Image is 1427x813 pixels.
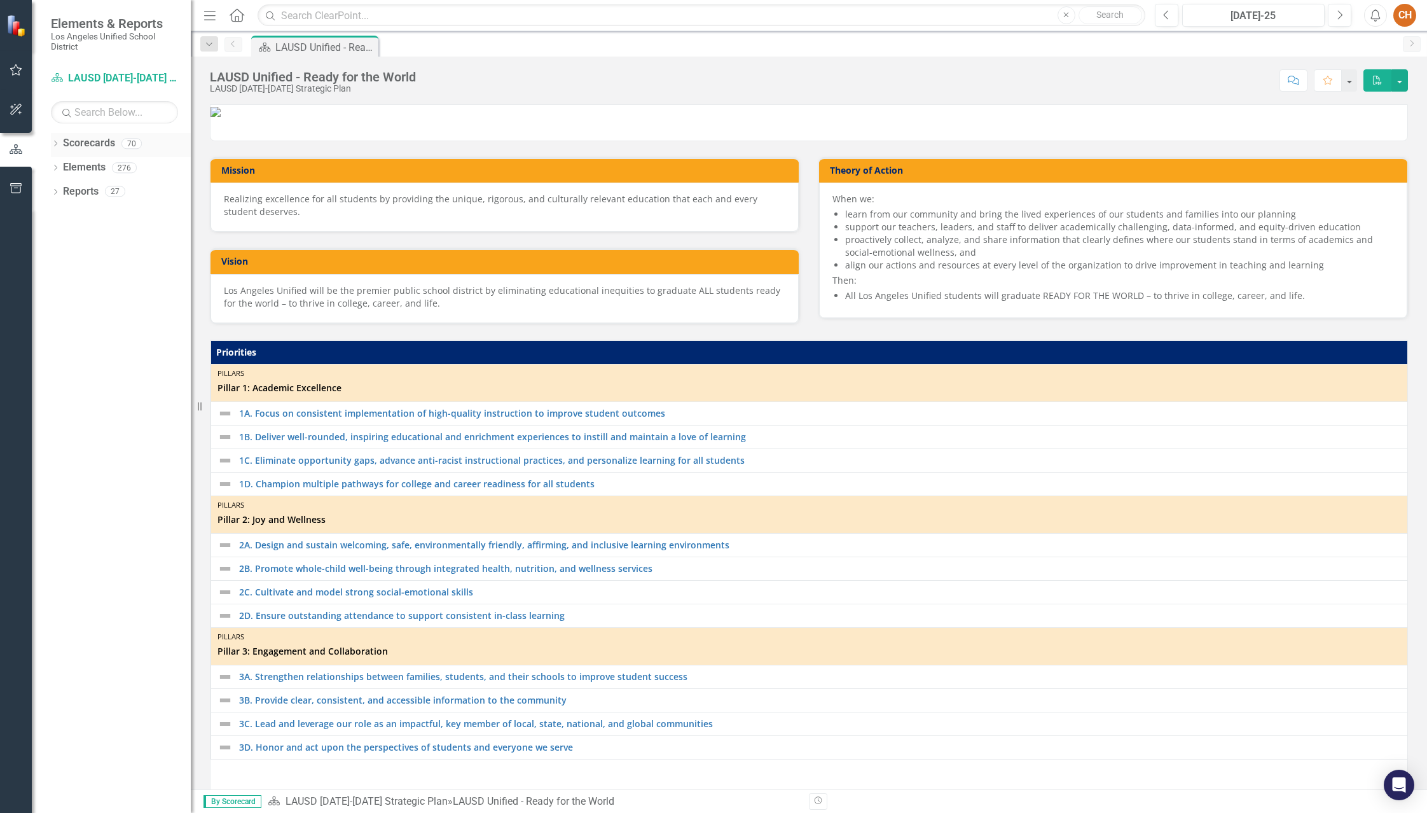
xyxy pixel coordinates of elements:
div: Then: [832,193,1394,302]
div: Los Angeles Unified will be the premier public school district by eliminating educational inequit... [224,284,785,310]
img: Not Defined [217,693,233,708]
a: Elements [63,160,106,175]
div: 70 [121,138,142,149]
li: All Los Angeles Unified students will graduate READY FOR THE WORLD – to thrive in college, career... [845,289,1394,302]
span: By Scorecard [203,795,261,808]
small: Los Angeles Unified School District [51,31,178,52]
span: When we: [832,193,874,205]
li: proactively collect, analyze, and share information that clearly defines where our students stand... [845,233,1394,259]
a: LAUSD [DATE]-[DATE] Strategic Plan [286,795,448,807]
a: Reports [63,184,99,199]
button: CH [1393,4,1416,27]
div: Open Intercom Messenger [1384,770,1414,800]
img: Not Defined [217,561,233,576]
span: Search [1096,10,1124,20]
img: Not Defined [217,608,233,623]
div: 276 [112,162,137,173]
span: Elements & Reports [51,16,178,31]
div: LAUSD Unified - Ready for the World [275,39,375,55]
img: Not Defined [217,716,233,732]
h3: Vision [221,256,792,266]
img: ClearPoint Strategy [6,15,29,37]
a: Scorecards [63,136,115,151]
h3: Mission [221,165,792,175]
li: support our teachers, leaders, and staff to deliver academically challenging, data-informed, and ... [845,221,1394,233]
li: learn from our community and bring the lived experiences of our students and families into our pl... [845,208,1394,221]
img: Not Defined [217,429,233,445]
div: LAUSD Unified - Ready for the World [210,70,416,84]
div: 27 [105,186,125,197]
img: Not Defined [217,740,233,755]
img: Not Defined [217,585,233,600]
div: LAUSD Unified - Ready for the World [453,795,614,807]
h3: Theory of Action [830,165,1401,175]
button: Search [1079,6,1142,24]
div: » [268,795,799,809]
img: LAUSD_combo_seal_wordmark%20v2.png [210,107,221,117]
div: LAUSD [DATE]-[DATE] Strategic Plan [210,84,416,94]
img: Not Defined [217,538,233,553]
a: LAUSD [DATE]-[DATE] Strategic Plan [51,71,178,86]
div: [DATE]-25 [1187,8,1320,24]
img: Not Defined [217,453,233,468]
li: align our actions and resources at every level of the organization to drive improvement in teachi... [845,259,1394,272]
input: Search Below... [51,101,178,123]
input: Search ClearPoint... [258,4,1145,27]
img: Not Defined [217,406,233,421]
button: [DATE]-25 [1182,4,1325,27]
div: Realizing excellence for all students by providing the unique, rigorous, and culturally relevant ... [224,193,785,218]
img: Not Defined [217,476,233,492]
img: Not Defined [217,669,233,684]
